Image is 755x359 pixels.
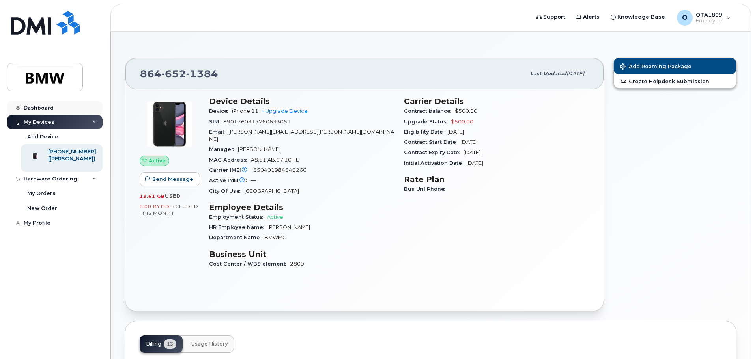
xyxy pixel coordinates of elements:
[290,261,304,267] span: 2809
[209,234,264,240] span: Department Name
[404,160,466,166] span: Initial Activation Date
[140,193,165,199] span: 13.61 GB
[232,108,258,114] span: iPhone 11
[404,175,589,184] h3: Rate Plan
[530,71,566,76] span: Last updated
[251,157,299,163] span: A8:51:AB:67:10:FE
[140,172,200,186] button: Send Message
[191,341,228,347] span: Usage History
[209,261,290,267] span: Cost Center / WBS element
[267,214,283,220] span: Active
[404,129,447,135] span: Eligibility Date
[721,325,749,353] iframe: Messenger Launcher
[140,204,170,209] span: 0.00 Bytes
[460,139,477,145] span: [DATE]
[404,97,589,106] h3: Carrier Details
[466,160,483,166] span: [DATE]
[209,157,251,163] span: MAC Address
[209,214,267,220] span: Employment Status
[447,129,464,135] span: [DATE]
[404,108,455,114] span: Contract balance
[244,188,299,194] span: [GEOGRAPHIC_DATA]
[209,146,238,152] span: Manager
[209,177,251,183] span: Active IMEI
[404,186,449,192] span: Bus Unl Phone
[264,234,286,240] span: BMWMC
[620,63,691,71] span: Add Roaming Package
[566,71,584,76] span: [DATE]
[209,224,267,230] span: HR Employee Name
[209,129,228,135] span: Email
[209,119,223,125] span: SIM
[463,149,480,155] span: [DATE]
[209,97,394,106] h3: Device Details
[253,167,306,173] span: 350401984540266
[614,58,736,74] button: Add Roaming Package
[209,167,253,173] span: Carrier IMEI
[152,175,193,183] span: Send Message
[140,68,218,80] span: 864
[404,149,463,155] span: Contract Expiry Date
[209,129,394,142] span: [PERSON_NAME][EMAIL_ADDRESS][PERSON_NAME][DOMAIN_NAME]
[186,68,218,80] span: 1384
[223,119,291,125] span: 8901260317760633051
[455,108,477,114] span: $500.00
[161,68,186,80] span: 652
[209,188,244,194] span: City Of Use
[451,119,473,125] span: $500.00
[209,249,394,259] h3: Business Unit
[165,193,181,199] span: used
[404,139,460,145] span: Contract Start Date
[614,74,736,88] a: Create Helpdesk Submission
[238,146,280,152] span: [PERSON_NAME]
[251,177,256,183] span: —
[146,100,193,148] img: iPhone_11.jpg
[404,119,451,125] span: Upgrade Status
[267,224,310,230] span: [PERSON_NAME]
[209,203,394,212] h3: Employee Details
[209,108,232,114] span: Device
[262,108,308,114] a: + Upgrade Device
[149,157,166,164] span: Active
